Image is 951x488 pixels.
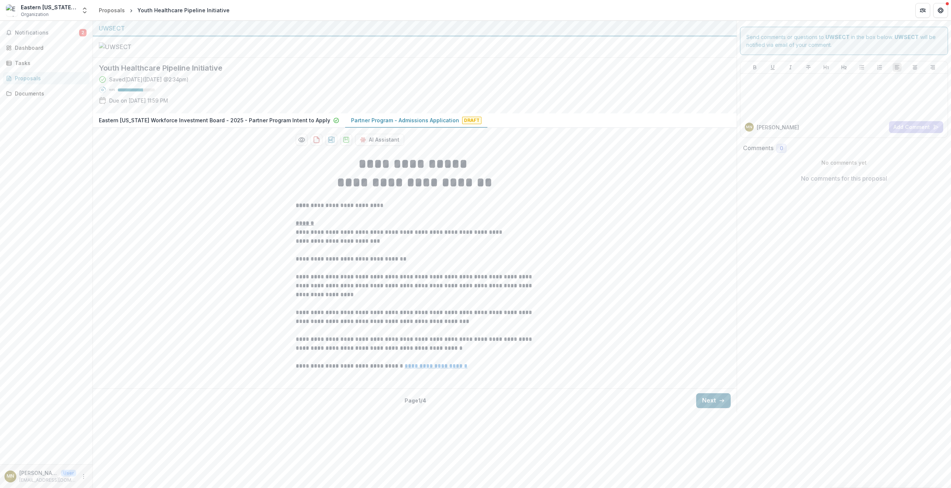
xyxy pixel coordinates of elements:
div: Proposals [15,74,84,82]
button: Underline [768,63,777,72]
button: Italicize [786,63,795,72]
a: Proposals [96,5,128,16]
div: Michael Nogelo [7,474,14,479]
img: Eastern Connecticut Workforce Investment Board [6,4,18,16]
span: Organization [21,11,49,18]
p: No comments yet [743,159,945,167]
span: 2 [79,29,87,36]
button: Get Help [933,3,948,18]
p: User [61,470,76,476]
p: Eastern [US_STATE] Workforce Investment Board - 2025 - Partner Program Intent to Apply [99,116,330,124]
div: Eastern [US_STATE] Workforce Investment Board [21,3,77,11]
div: Dashboard [15,44,84,52]
button: Bullet List [857,63,866,72]
div: UWSECT [99,24,731,33]
button: Heading 1 [822,63,831,72]
p: No comments for this proposal [801,174,887,183]
button: AI Assistant [355,134,404,146]
strong: UWSECT [825,34,850,40]
p: [PERSON_NAME] [757,123,799,131]
p: [EMAIL_ADDRESS][DOMAIN_NAME] [19,477,76,484]
div: Documents [15,90,84,97]
p: Partner Program - Admissions Application [351,116,459,124]
button: Bold [750,63,759,72]
div: Saved [DATE] ( [DATE] @ 2:34pm ) [109,75,189,83]
button: Strike [804,63,813,72]
span: 0 [780,145,783,152]
span: Draft [462,117,481,124]
button: Partners [915,3,930,18]
button: download-proposal [340,134,352,146]
button: Preview 3a0fde19-08fa-46cc-8fc3-797bca59f669-1.pdf [296,134,308,146]
button: Heading 2 [840,63,848,72]
button: Ordered List [875,63,884,72]
div: Tasks [15,59,84,67]
button: Align Right [928,63,937,72]
span: Notifications [15,30,79,36]
button: Notifications2 [3,27,90,39]
div: Michael Nogelo [746,125,752,129]
button: Align Center [911,63,919,72]
div: Proposals [99,6,125,14]
a: Dashboard [3,42,90,54]
a: Tasks [3,57,90,69]
p: Due on [DATE] 11:59 PM [109,97,168,104]
strong: UWSECT [895,34,919,40]
p: 68 % [109,87,115,93]
a: Documents [3,87,90,100]
button: More [79,472,88,481]
p: Page 1 / 4 [405,397,426,404]
img: UWSECT [99,42,173,51]
div: Youth Healthcare Pipeline Initiative [137,6,230,14]
button: Add Comment [889,121,943,133]
p: [PERSON_NAME] [19,469,58,477]
button: download-proposal [311,134,322,146]
button: download-proposal [325,134,337,146]
a: Proposals [3,72,90,84]
div: Send comments or questions to in the box below. will be notified via email of your comment. [740,27,948,55]
button: Open entity switcher [79,3,90,18]
h2: Comments [743,145,773,152]
button: Align Left [893,63,902,72]
nav: breadcrumb [96,5,233,16]
button: Next [696,393,731,408]
h2: Youth Healthcare Pipeline Initiative [99,64,719,72]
